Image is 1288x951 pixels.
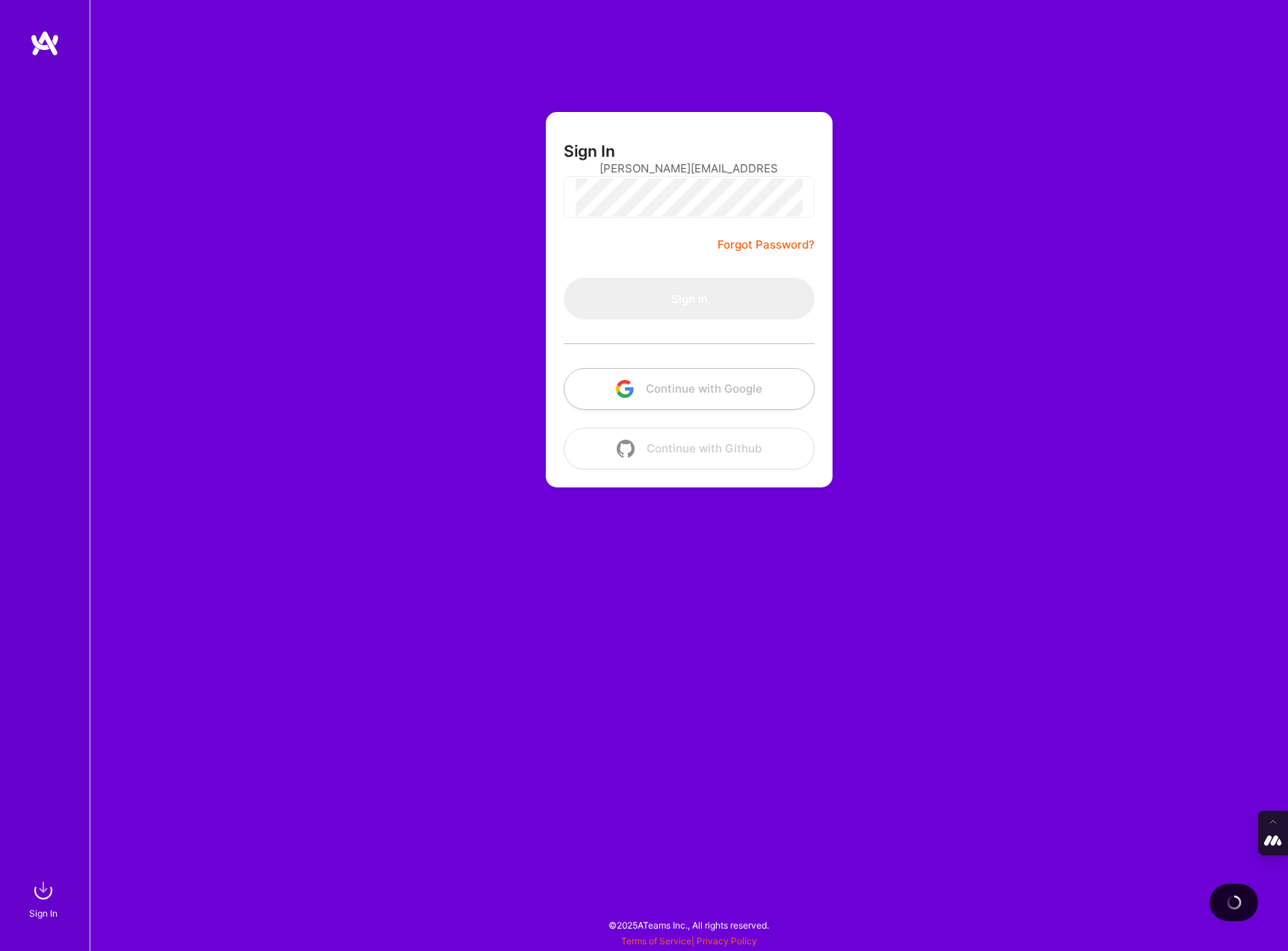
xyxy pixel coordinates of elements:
a: Forgot Password? [718,236,815,254]
img: icon [617,440,635,458]
img: logo [30,30,60,57]
img: icon [616,380,634,398]
input: Email... [600,149,779,187]
div: © 2025 ATeams Inc., All rights reserved. [90,906,1288,944]
button: Sign In [564,278,815,319]
img: loading [1226,894,1242,911]
span: | [621,935,757,947]
button: Continue with Github [564,428,815,470]
div: Sign In [29,905,57,921]
a: Privacy Policy [697,935,757,947]
a: Terms of Service [621,935,691,947]
button: Continue with Google [564,368,815,410]
a: sign inSign In [31,876,58,921]
h3: Sign In [564,142,615,160]
img: sign in [28,876,58,905]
